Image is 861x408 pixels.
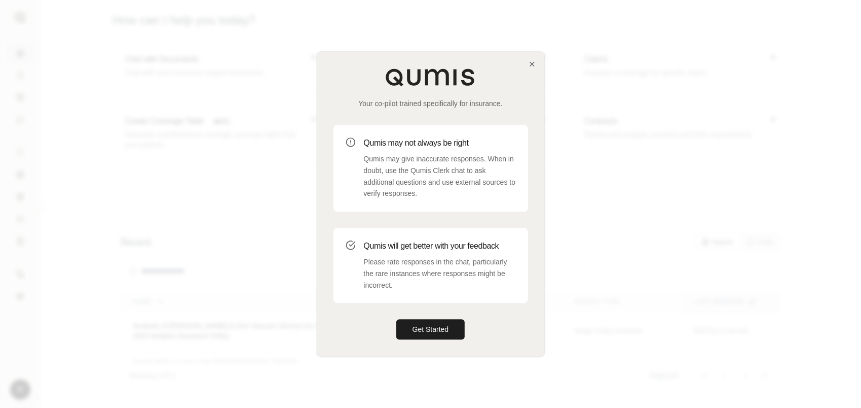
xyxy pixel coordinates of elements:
h3: Qumis will get better with your feedback [364,240,516,252]
p: Qumis may give inaccurate responses. When in doubt, use the Qumis Clerk chat to ask additional qu... [364,153,516,199]
p: Your co-pilot trained specifically for insurance. [333,98,528,109]
button: Get Started [396,320,465,340]
p: Please rate responses in the chat, particularly the rare instances where responses might be incor... [364,256,516,291]
h3: Qumis may not always be right [364,137,516,149]
img: Qumis Logo [385,68,476,86]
